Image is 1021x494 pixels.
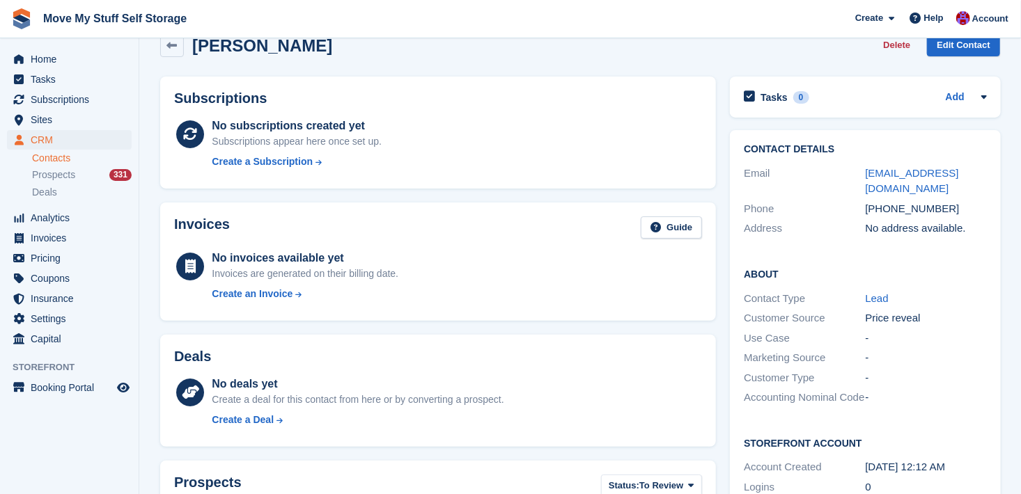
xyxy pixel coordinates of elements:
[7,110,132,129] a: menu
[972,12,1008,26] span: Account
[13,360,139,374] span: Storefront
[761,91,788,104] h2: Tasks
[866,201,987,217] div: [PHONE_NUMBER]
[11,8,32,29] img: stora-icon-8386f47178a22dfd0bd8f6a31ec36ba5ce8667c1dd55bd0f319d3a0aa187defe.svg
[31,289,114,308] span: Insurance
[31,269,114,288] span: Coupons
[744,436,987,449] h2: Storefront Account
[866,221,987,237] div: No address available.
[212,154,313,169] div: Create a Subscription
[7,289,132,308] a: menu
[212,134,382,149] div: Subscriptions appear here once set up.
[878,33,916,56] button: Delete
[744,370,865,386] div: Customer Type
[31,329,114,349] span: Capital
[7,309,132,328] a: menu
[956,11,970,25] img: Carrie Machin
[32,168,132,182] a: Prospects 331
[212,154,382,169] a: Create a Subscription
[212,392,504,407] div: Create a deal for this contact from here or by converting a prospect.
[946,90,965,106] a: Add
[7,208,132,228] a: menu
[7,130,132,150] a: menu
[744,144,987,155] h2: Contact Details
[212,287,293,301] div: Create an Invoice
[866,167,959,195] a: [EMAIL_ADDRESS][DOMAIN_NAME]
[927,33,1000,56] a: Edit Contact
[866,390,987,406] div: -
[744,266,987,280] h2: About
[866,310,987,326] div: Price reveal
[32,186,57,199] span: Deals
[109,169,132,181] div: 331
[866,350,987,366] div: -
[32,185,132,200] a: Deals
[7,378,132,397] a: menu
[7,329,132,349] a: menu
[744,291,865,307] div: Contact Type
[31,70,114,89] span: Tasks
[31,90,114,109] span: Subscriptions
[866,292,889,304] a: Lead
[174,90,702,106] h2: Subscriptions
[31,228,114,248] span: Invoices
[855,11,883,25] span: Create
[212,413,274,427] div: Create a Deal
[744,330,865,346] div: Use Case
[32,168,75,182] span: Prospects
[744,390,865,406] div: Accounting Nominal Code
[793,91,809,104] div: 0
[744,201,865,217] div: Phone
[866,459,987,475] div: [DATE] 12:12 AM
[174,349,211,365] h2: Deals
[609,479,639,493] span: Status:
[7,228,132,248] a: menu
[7,70,132,89] a: menu
[38,7,192,30] a: Move My Stuff Self Storage
[31,130,114,150] span: CRM
[744,459,865,475] div: Account Created
[212,413,504,427] a: Create a Deal
[212,287,398,301] a: Create an Invoice
[924,11,944,25] span: Help
[7,90,132,109] a: menu
[744,350,865,366] div: Marketing Source
[192,36,332,55] h2: [PERSON_NAME]
[744,221,865,237] div: Address
[866,330,987,346] div: -
[212,118,382,134] div: No subscriptions created yet
[744,166,865,197] div: Email
[31,49,114,69] span: Home
[212,250,398,266] div: No invoices available yet
[31,378,114,397] span: Booking Portal
[744,310,865,326] div: Customer Source
[31,110,114,129] span: Sites
[7,269,132,288] a: menu
[212,376,504,392] div: No deals yet
[7,49,132,69] a: menu
[639,479,683,493] span: To Review
[31,309,114,328] span: Settings
[174,216,230,239] h2: Invoices
[866,370,987,386] div: -
[115,379,132,396] a: Preview store
[641,216,702,239] a: Guide
[32,152,132,165] a: Contacts
[31,248,114,268] span: Pricing
[7,248,132,268] a: menu
[212,266,398,281] div: Invoices are generated on their billing date.
[31,208,114,228] span: Analytics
